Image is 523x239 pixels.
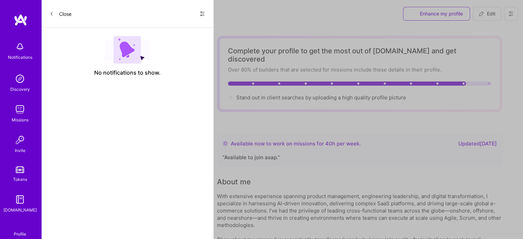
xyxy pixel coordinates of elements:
img: bell [13,40,27,54]
img: tokens [16,166,24,173]
img: teamwork [13,102,27,116]
div: Tokens [13,176,27,183]
div: Discovery [10,86,30,93]
button: Close [50,8,72,19]
span: No notifications to show. [94,69,161,76]
img: discovery [13,72,27,86]
div: Notifications [8,54,32,61]
img: guide book [13,193,27,206]
img: logo [14,14,28,26]
img: Invite [13,133,27,147]
div: [DOMAIN_NAME] [3,206,37,214]
div: Invite [15,147,25,154]
div: Profile [14,230,26,237]
img: empty [105,36,150,64]
a: Profile [11,223,29,237]
div: Missions [12,116,29,123]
